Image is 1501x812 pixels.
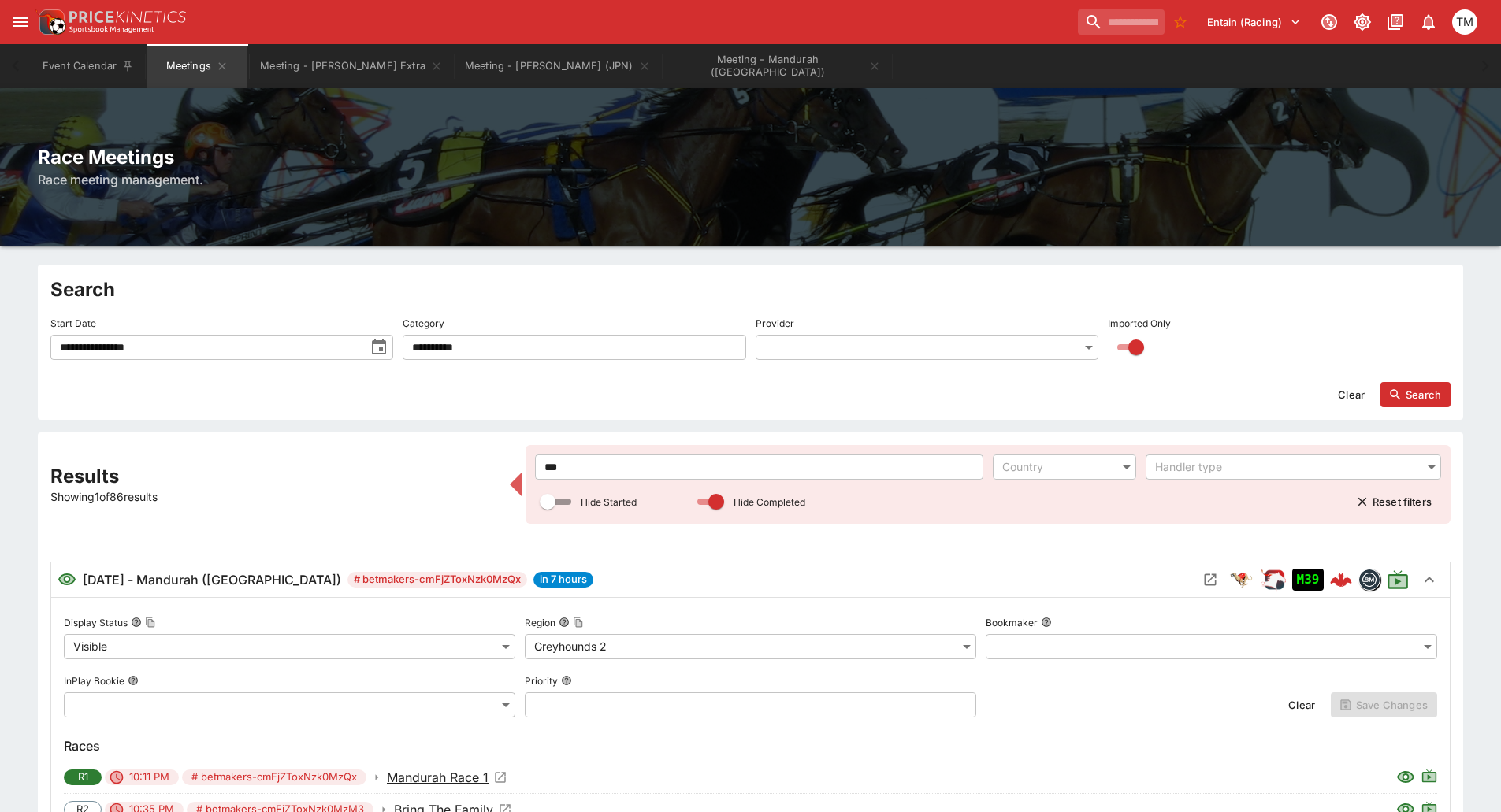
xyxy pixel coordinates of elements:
span: # betmakers-cmFjZToxNzk0MzQx [347,572,527,588]
svg: Visible [58,570,76,589]
button: InPlay Bookie [128,675,139,686]
img: greyhound_racing.png [1229,567,1254,592]
img: PriceKinetics [69,11,186,23]
button: toggle date time picker [365,333,393,362]
div: Tristan Matheson [1452,9,1477,35]
div: betmakers [1358,569,1380,591]
h6: Races [64,736,1437,755]
button: Connected to PK [1315,8,1343,36]
button: Open Meeting [1198,567,1223,592]
p: Priority [525,674,558,688]
button: No Bookmarks [1168,9,1193,35]
button: Display StatusCopy To Clipboard [131,617,142,628]
button: Search [1380,382,1451,407]
input: search [1078,9,1165,35]
h6: [DATE] - Mandurah ([GEOGRAPHIC_DATA]) [83,570,341,589]
button: Clear [1279,692,1325,717]
button: open drawer [6,8,35,36]
a: Open Event [387,768,507,787]
button: Reset filters [1347,489,1441,514]
button: Priority [561,675,572,686]
p: Hide Completed [734,495,805,509]
div: Visible [64,634,515,659]
button: Meeting - Urawa (JPN) [455,44,660,88]
p: Imported Only [1108,317,1171,330]
h2: Search [50,277,1451,302]
button: Tristan Matheson [1447,5,1482,39]
div: ParallelRacing Handler [1261,567,1286,592]
button: Clear [1328,382,1374,407]
p: Bookmaker [986,616,1038,629]
p: Display Status [64,616,128,629]
button: Meeting - Mandurah (AUS) [663,44,890,88]
button: Copy To Clipboard [573,617,584,628]
img: Sportsbook Management [69,26,154,33]
svg: Visible [1396,768,1415,787]
span: R1 [69,769,98,785]
div: Country [1002,459,1111,475]
img: betmakers.png [1359,569,1380,590]
p: Provider [756,317,794,330]
p: Hide Started [581,495,637,509]
button: Meeting - Addington Extra [251,44,452,88]
img: PriceKinetics Logo [35,6,66,38]
p: Region [525,616,555,629]
div: Handler type [1155,459,1416,475]
button: Bookmaker [1041,617,1052,628]
button: Toggle light/dark mode [1348,8,1377,36]
img: logo-cerberus--red.svg [1330,569,1352,591]
button: Meetings [147,44,247,88]
h2: Results [50,464,500,488]
svg: Live [1387,569,1409,591]
p: Mandurah Race 1 [387,768,489,787]
button: Copy To Clipboard [145,617,156,628]
h2: Race Meetings [38,145,1463,169]
p: Showing 1 of 86 results [50,488,500,505]
button: RegionCopy To Clipboard [559,617,570,628]
button: Documentation [1381,8,1410,36]
span: in 7 hours [533,572,593,588]
div: Greyhounds 2 [525,634,976,659]
span: 10:11 PM [120,769,179,785]
svg: Live [1421,768,1437,784]
button: Select Tenant [1198,9,1310,35]
p: Start Date [50,317,96,330]
img: racing.png [1261,567,1286,592]
span: # betmakers-cmFjZToxNzk0MzQx [182,769,366,785]
p: InPlay Bookie [64,674,124,688]
h6: Race meeting management. [38,170,1463,189]
button: Notifications [1414,8,1443,36]
div: Imported to Jetbet as OPEN [1292,569,1324,591]
button: Event Calendar [33,44,143,88]
div: greyhound_racing [1229,567,1254,592]
p: Category [403,317,444,330]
